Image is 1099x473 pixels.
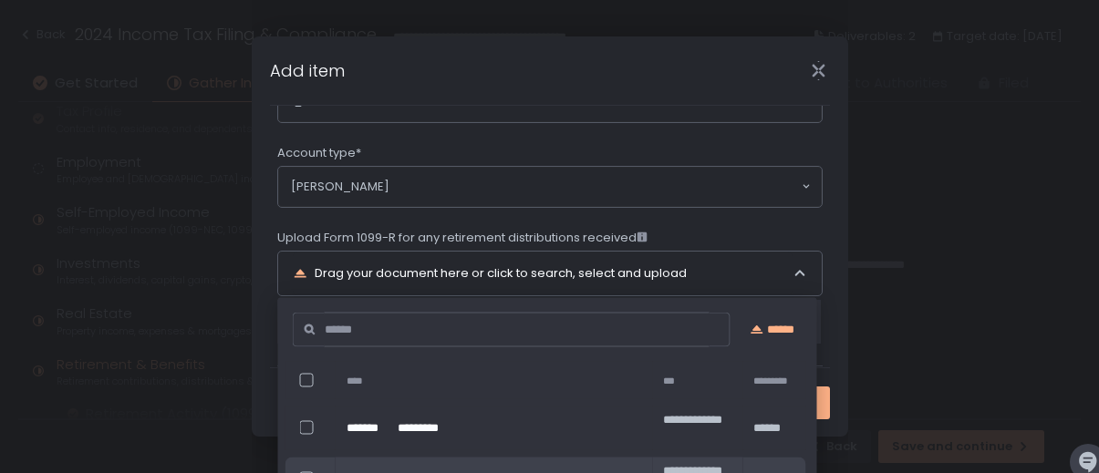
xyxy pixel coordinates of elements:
[790,60,848,81] div: Close
[277,145,361,161] span: Account type*
[291,178,389,196] span: [PERSON_NAME]
[277,230,648,246] span: Upload Form 1099-R for any retirement distributions received
[389,178,800,196] input: Search for option
[270,58,345,83] h1: Add item
[278,167,822,207] div: Search for option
